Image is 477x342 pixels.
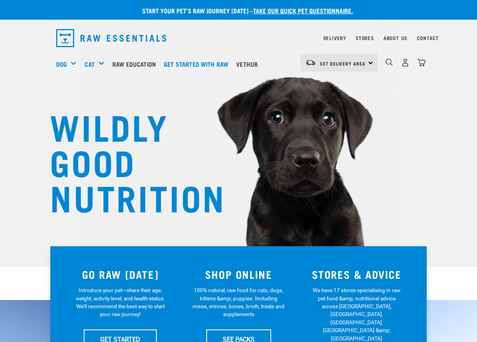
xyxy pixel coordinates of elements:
[320,62,365,65] span: Set Delivery Area
[110,48,162,80] a: Raw Education
[193,286,285,318] p: 100% natural, raw food for cats, dogs, kittens &amp; puppies. Including mixes, minces, bones, bro...
[56,59,67,69] a: Dog
[383,37,407,39] a: About Us
[302,268,411,280] h3: STORES & ADVICE
[323,37,346,39] a: Delivery
[50,26,427,50] nav: dropdown navigation
[184,268,293,280] h3: SHOP ONLINE
[74,286,167,318] p: Introduce your pet—share their age, weight, activity level, and health status. We'll recommend th...
[234,48,264,80] a: Vethub
[66,268,175,280] h3: GO RAW [DATE]
[417,37,439,39] a: Contact
[162,48,234,80] a: Get started with Raw
[385,59,393,66] img: home-icon-1@2x.png
[305,59,316,66] img: van-moving.png
[401,59,409,67] img: user.png
[356,37,374,39] a: Stores
[84,59,94,69] a: Cat
[253,9,353,12] a: take our quick pet questionnaire.
[50,108,207,214] h1: WILDLY GOOD NUTRITION
[56,29,166,47] img: Raw Essentials Logo
[417,59,426,67] img: home-icon@2x.png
